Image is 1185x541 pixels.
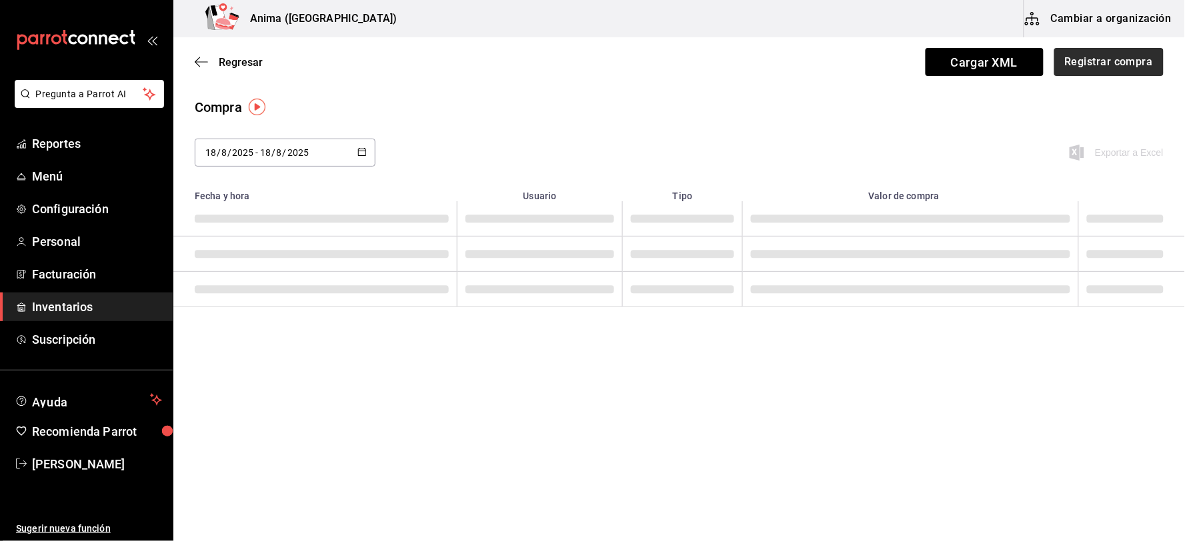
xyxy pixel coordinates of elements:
[147,35,157,45] button: open_drawer_menu
[195,97,242,117] div: Compra
[32,298,162,316] span: Inventarios
[239,11,397,27] h3: Anima ([GEOGRAPHIC_DATA])
[1054,48,1164,76] button: Registrar compra
[623,183,743,201] th: Tipo
[15,80,164,108] button: Pregunta a Parrot AI
[32,200,162,218] span: Configuración
[9,97,164,111] a: Pregunta a Parrot AI
[32,167,162,185] span: Menú
[926,48,1044,76] span: Cargar XML
[231,147,254,158] input: Year
[219,56,263,69] span: Regresar
[32,265,162,283] span: Facturación
[32,422,162,440] span: Recomienda Parrot
[259,147,271,158] input: Day
[32,135,162,153] span: Reportes
[249,99,265,115] img: Tooltip marker
[271,147,275,158] span: /
[283,147,287,158] span: /
[743,183,1079,201] th: Valor de compra
[36,87,143,101] span: Pregunta a Parrot AI
[173,183,457,201] th: Fecha y hora
[32,455,162,473] span: [PERSON_NAME]
[287,147,309,158] input: Year
[32,330,162,348] span: Suscripción
[221,147,227,158] input: Month
[227,147,231,158] span: /
[255,147,258,158] span: -
[32,233,162,251] span: Personal
[16,522,162,536] span: Sugerir nueva función
[276,147,283,158] input: Month
[195,56,263,69] button: Regresar
[457,183,622,201] th: Usuario
[205,147,217,158] input: Day
[32,392,145,408] span: Ayuda
[217,147,221,158] span: /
